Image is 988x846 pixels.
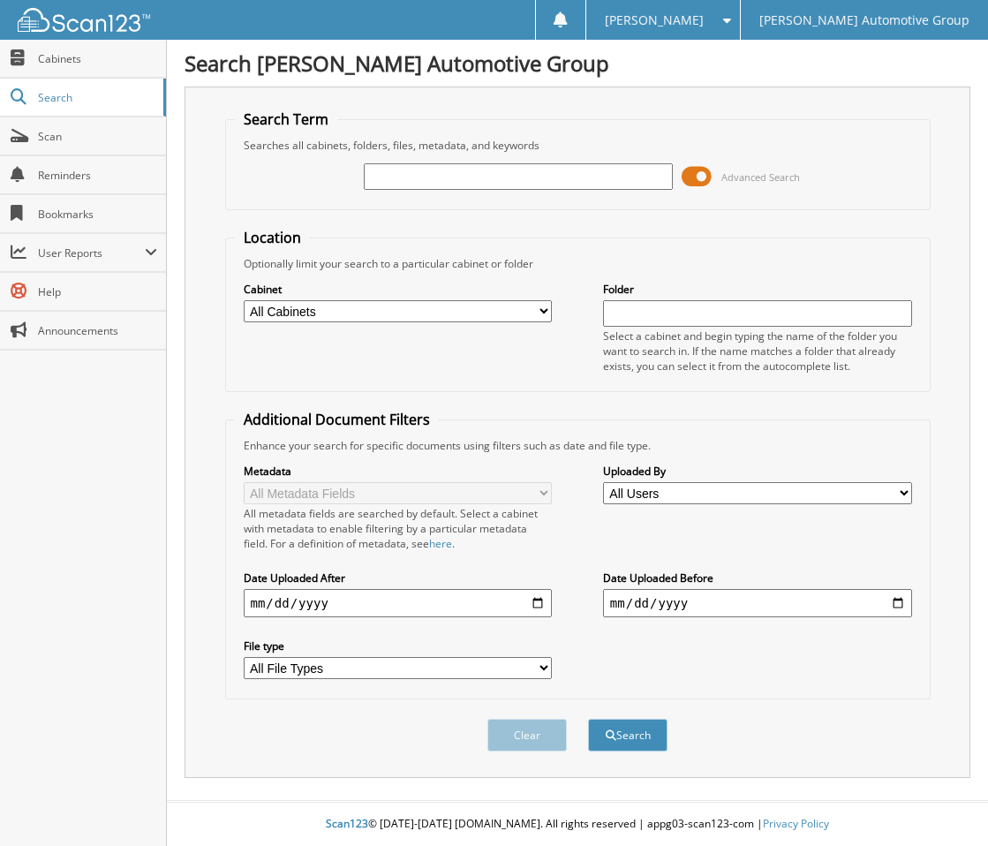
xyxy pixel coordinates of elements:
[603,570,912,585] label: Date Uploaded Before
[235,256,921,271] div: Optionally limit your search to a particular cabinet or folder
[244,464,553,479] label: Metadata
[235,410,439,429] legend: Additional Document Filters
[38,245,145,261] span: User Reports
[487,719,567,752] button: Clear
[38,90,155,105] span: Search
[38,51,157,66] span: Cabinets
[38,168,157,183] span: Reminders
[603,282,912,297] label: Folder
[603,329,912,374] div: Select a cabinet and begin typing the name of the folder you want to search in. If the name match...
[18,8,150,32] img: scan123-logo-white.svg
[235,110,337,129] legend: Search Term
[605,15,704,26] span: [PERSON_NAME]
[38,129,157,144] span: Scan
[763,816,829,831] a: Privacy Policy
[244,282,553,297] label: Cabinet
[244,638,553,653] label: File type
[588,719,667,752] button: Search
[235,228,310,247] legend: Location
[244,589,553,617] input: start
[429,536,452,551] a: here
[235,438,921,453] div: Enhance your search for specific documents using filters such as date and file type.
[721,170,800,184] span: Advanced Search
[759,15,969,26] span: [PERSON_NAME] Automotive Group
[167,803,988,846] div: © [DATE]-[DATE] [DOMAIN_NAME]. All rights reserved | appg03-scan123-com |
[326,816,368,831] span: Scan123
[38,207,157,222] span: Bookmarks
[235,138,921,153] div: Searches all cabinets, folders, files, metadata, and keywords
[244,506,553,551] div: All metadata fields are searched by default. Select a cabinet with metadata to enable filtering b...
[38,323,157,338] span: Announcements
[603,464,912,479] label: Uploaded By
[244,570,553,585] label: Date Uploaded After
[603,589,912,617] input: end
[185,49,970,78] h1: Search [PERSON_NAME] Automotive Group
[38,284,157,299] span: Help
